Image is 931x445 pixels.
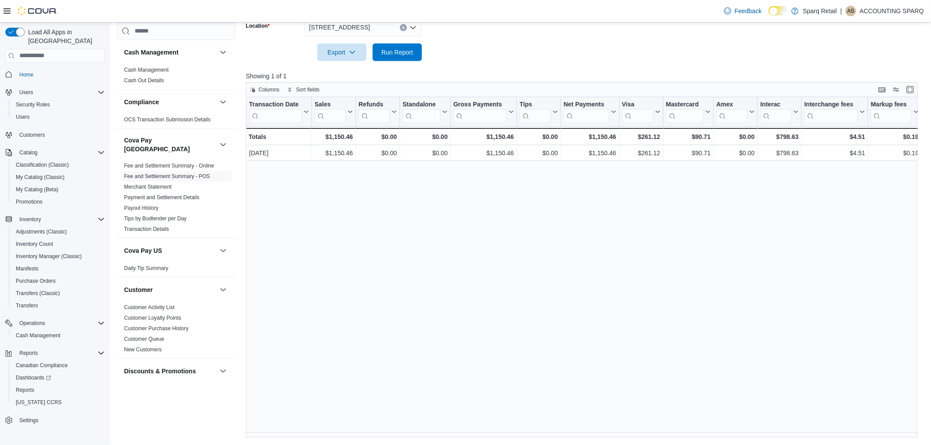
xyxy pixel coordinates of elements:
[760,100,792,109] div: Interac
[218,284,228,295] button: Customer
[19,131,45,139] span: Customers
[124,225,169,232] span: Transaction Details
[12,330,105,341] span: Cash Management
[410,24,417,31] button: Open list of options
[403,100,440,109] div: Standalone
[403,100,440,123] div: Standalone
[124,314,181,321] span: Customer Loyalty Points
[249,100,302,123] div: Transaction Date
[124,173,210,179] a: Fee and Settlement Summary - POS
[16,129,105,140] span: Customers
[16,87,105,98] span: Users
[124,183,172,190] a: Merchant Statement
[124,346,161,352] a: New Customers
[735,7,762,15] span: Feedback
[124,172,210,179] span: Fee and Settlement Summary - POS
[124,47,216,56] button: Cash Management
[716,131,755,142] div: $0.00
[124,162,214,169] span: Fee and Settlement Summary - Online
[16,415,42,426] a: Settings
[12,372,55,383] a: Dashboards
[16,318,105,328] span: Operations
[847,6,854,16] span: AS
[564,100,609,123] div: Net Payments
[323,44,361,61] span: Export
[25,28,105,45] span: Load All Apps in [GEOGRAPHIC_DATA]
[19,89,33,96] span: Users
[117,302,235,358] div: Customer
[520,100,551,109] div: Tips
[760,100,792,123] div: Interac
[16,399,62,406] span: [US_STATE] CCRS
[9,263,108,275] button: Manifests
[716,100,748,123] div: Amex
[124,97,216,106] button: Compliance
[9,250,108,263] button: Inventory Manager (Classic)
[315,131,353,142] div: $1,150.46
[804,100,858,109] div: Interchange fees
[622,131,660,142] div: $261.12
[12,300,41,311] a: Transfers
[12,239,105,249] span: Inventory Count
[124,215,187,222] span: Tips by Budtender per Day
[16,87,37,98] button: Users
[117,64,235,89] div: Cash Management
[124,303,175,310] span: Customer Activity List
[12,160,105,170] span: Classification (Classic)
[12,276,59,286] a: Purchase Orders
[622,100,653,123] div: Visa
[871,100,912,109] div: Markup fees
[18,7,57,15] img: Cova
[564,148,616,158] div: $1,150.46
[12,172,68,182] a: My Catalog (Classic)
[2,128,108,141] button: Customers
[259,86,279,93] span: Columns
[124,366,216,375] button: Discounts & Promotions
[9,372,108,384] a: Dashboards
[453,131,513,142] div: $1,150.46
[124,135,216,153] h3: Cova Pay [GEOGRAPHIC_DATA]
[16,69,105,80] span: Home
[12,99,53,110] a: Security Roles
[16,318,49,328] button: Operations
[564,100,609,109] div: Net Payments
[12,112,33,122] a: Users
[12,172,105,182] span: My Catalog (Classic)
[9,183,108,196] button: My Catalog (Beta)
[19,320,45,327] span: Operations
[453,100,506,109] div: Gross Payments
[769,6,787,15] input: Dark Mode
[804,148,865,158] div: $4.51
[564,131,616,142] div: $1,150.46
[840,6,842,16] p: |
[666,100,711,123] button: Mastercard
[804,100,865,123] button: Interchange fees
[12,385,38,395] a: Reports
[9,171,108,183] button: My Catalog (Classic)
[124,246,162,255] h3: Cova Pay US
[9,329,108,342] button: Cash Management
[19,417,38,424] span: Settings
[246,72,925,80] p: Showing 1 of 1
[9,111,108,123] button: Users
[16,186,59,193] span: My Catalog (Beta)
[16,174,65,181] span: My Catalog (Classic)
[218,365,228,376] button: Discounts & Promotions
[12,197,105,207] span: Promotions
[905,84,916,95] button: Enter fullscreen
[16,161,69,168] span: Classification (Classic)
[124,325,189,332] span: Customer Purchase History
[284,84,323,95] button: Sort fields
[12,288,105,299] span: Transfers (Classic)
[317,44,367,61] button: Export
[124,314,181,321] a: Customer Loyalty Points
[12,385,105,395] span: Reports
[804,131,865,142] div: $4.51
[891,84,902,95] button: Display options
[666,100,704,109] div: Mastercard
[359,148,397,158] div: $0.00
[622,100,653,109] div: Visa
[359,100,390,123] div: Refunds
[16,147,105,158] span: Catalog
